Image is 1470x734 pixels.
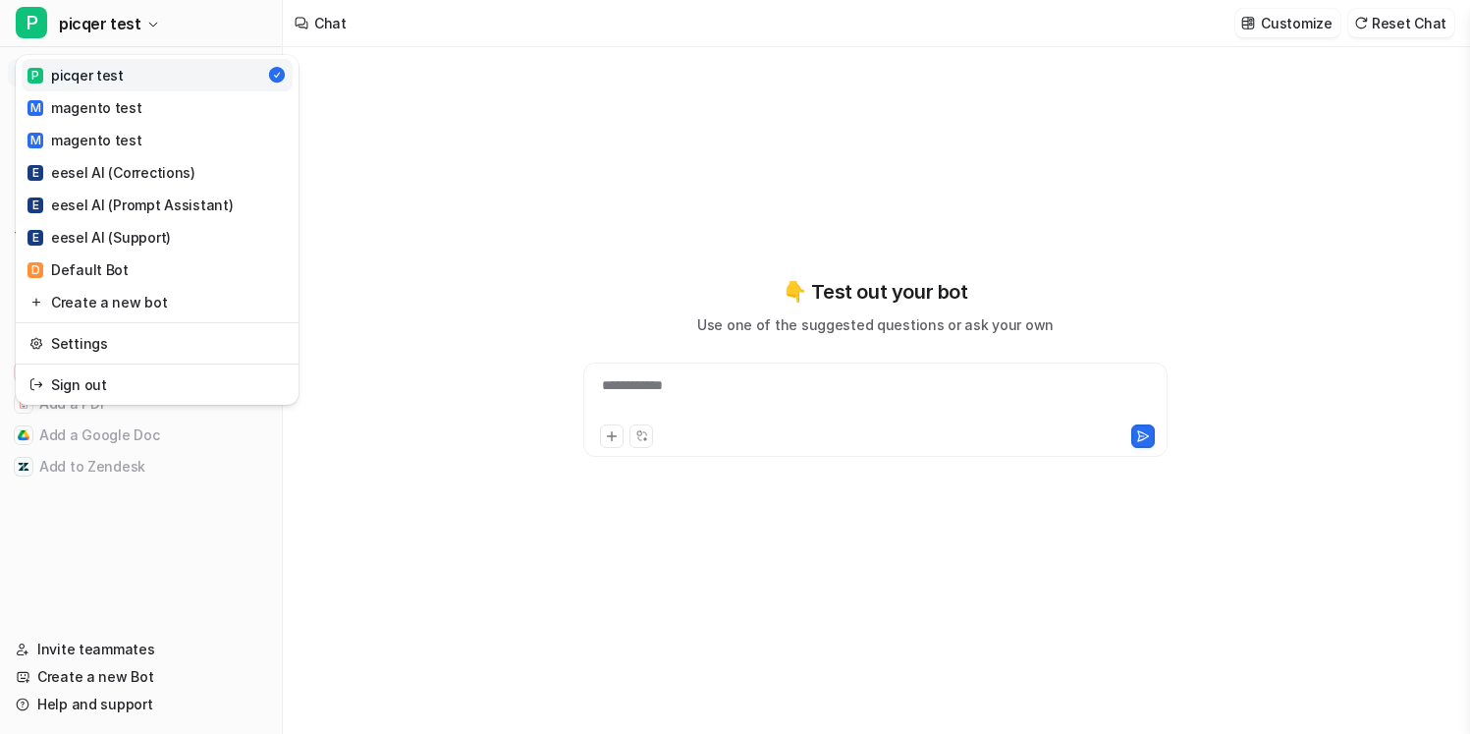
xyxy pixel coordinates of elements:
a: Sign out [22,368,293,401]
img: reset [29,374,43,395]
div: picqer test [27,65,124,85]
span: E [27,230,43,246]
div: magento test [27,130,142,150]
div: Default Bot [27,259,129,280]
div: magento test [27,97,142,118]
a: Settings [22,327,293,360]
div: eesel AI (Prompt Assistant) [27,195,233,215]
span: E [27,165,43,181]
span: picqer test [59,10,141,37]
div: eesel AI (Support) [27,227,171,248]
div: eesel AI (Corrections) [27,162,195,183]
img: reset [29,333,43,354]
span: D [27,262,43,278]
div: Ppicqer test [16,55,299,405]
span: M [27,100,43,116]
span: E [27,198,43,213]
span: M [27,133,43,148]
span: P [27,68,43,84]
span: P [16,7,47,38]
a: Create a new bot [22,286,293,318]
img: reset [29,292,43,312]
